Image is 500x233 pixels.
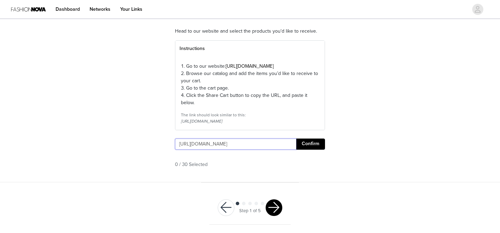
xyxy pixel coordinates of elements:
span: 0 / 30 Selected [175,161,208,168]
p: 2. Browse our catalog and add the items you’d like to receive to your cart. [181,70,319,84]
input: Checkout URL [175,139,296,150]
a: Networks [85,1,115,17]
div: The link should look similar to this: [181,112,319,118]
p: Head to our website and select the products you'd like to receive. [175,27,325,35]
img: Fashion Nova Logo [11,1,46,17]
div: Step 1 of 5 [239,208,261,215]
a: [URL][DOMAIN_NAME] [226,63,274,69]
a: Your Links [116,1,147,17]
a: Dashboard [51,1,84,17]
div: Instructions [175,41,325,57]
button: Confirm [296,139,325,150]
p: 1. Go to our website: [181,63,319,70]
p: 3. Go to the cart page. [181,84,319,92]
p: 4. Click the Share Cart button to copy the URL, and paste it below. [181,92,319,106]
div: [URL][DOMAIN_NAME] [181,118,319,124]
div: avatar [474,4,481,15]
